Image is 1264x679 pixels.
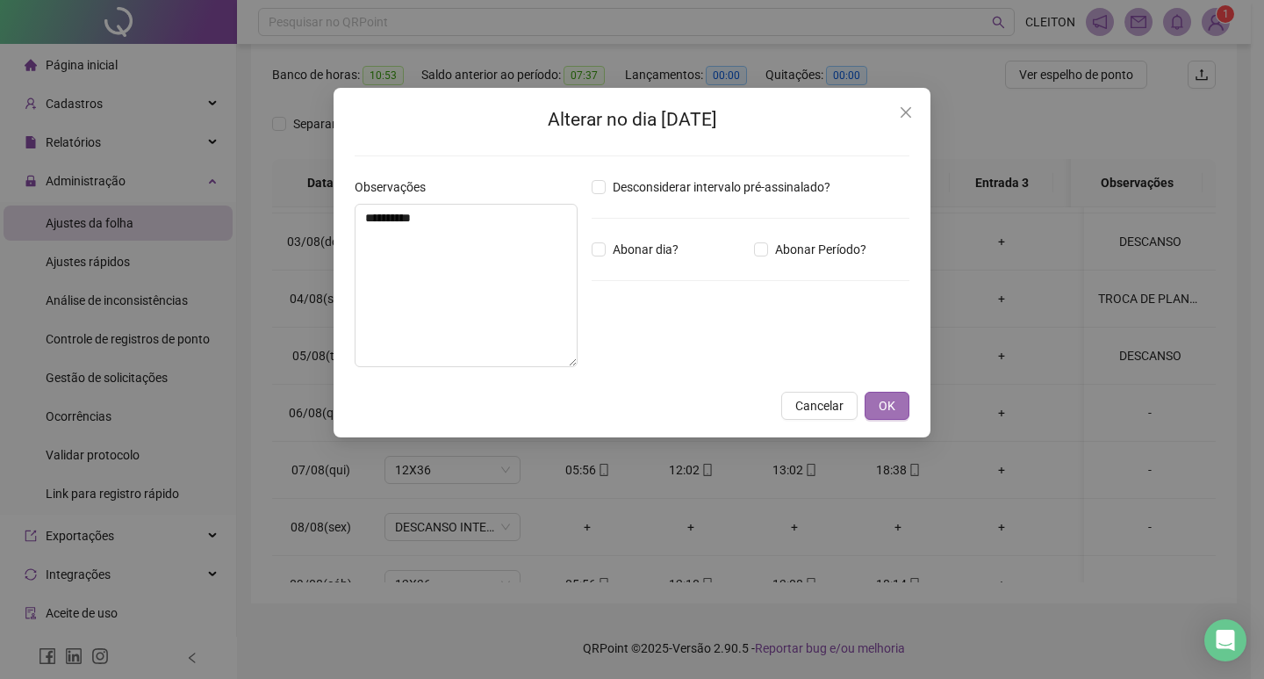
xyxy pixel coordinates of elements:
[865,392,909,420] button: OK
[781,392,858,420] button: Cancelar
[355,177,437,197] label: Observações
[1204,619,1246,661] div: Open Intercom Messenger
[892,98,920,126] button: Close
[606,177,837,197] span: Desconsiderar intervalo pré-assinalado?
[768,240,873,259] span: Abonar Período?
[355,105,909,134] h2: Alterar no dia [DATE]
[606,240,686,259] span: Abonar dia?
[879,396,895,415] span: OK
[795,396,844,415] span: Cancelar
[899,105,913,119] span: close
